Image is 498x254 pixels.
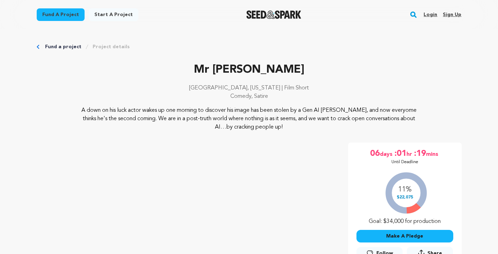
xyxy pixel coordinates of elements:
[356,230,453,242] button: Make A Pledge
[37,84,462,92] p: [GEOGRAPHIC_DATA], [US_STATE] | Film Short
[424,9,437,20] a: Login
[380,148,394,159] span: days
[406,148,413,159] span: hr
[426,148,440,159] span: mins
[37,61,462,78] p: Mr [PERSON_NAME]
[37,92,462,101] p: Comedy, Satire
[413,148,426,159] span: :19
[93,43,130,50] a: Project details
[89,8,138,21] a: Start a project
[370,148,380,159] span: 06
[37,43,462,50] div: Breadcrumb
[391,159,418,165] p: Until Deadline
[443,9,461,20] a: Sign up
[246,10,301,19] a: Seed&Spark Homepage
[246,10,301,19] img: Seed&Spark Logo Dark Mode
[394,148,406,159] span: :01
[79,106,419,131] p: A down on his luck actor wakes up one morning to discover his image has been stolen by a Gen AI [...
[37,8,85,21] a: Fund a project
[45,43,81,50] a: Fund a project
